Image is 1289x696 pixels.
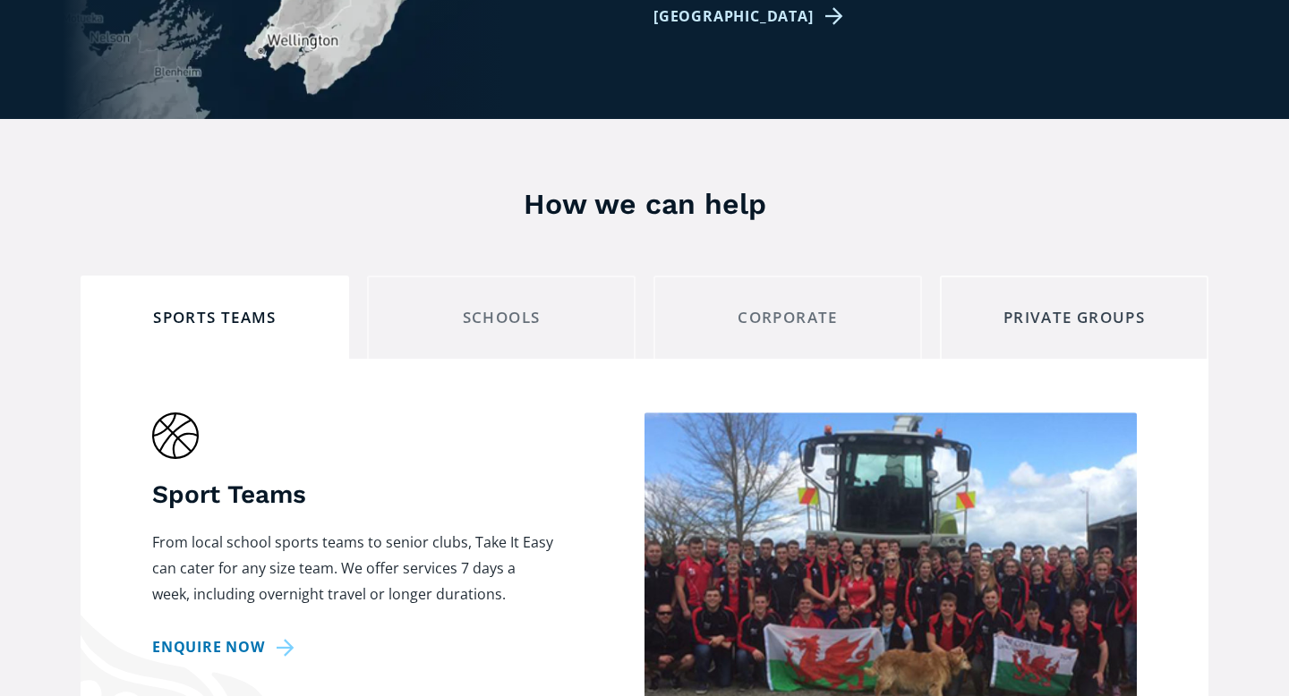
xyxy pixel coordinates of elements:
div: Sports teams [96,304,334,332]
div: corporate [669,304,907,332]
a: [GEOGRAPHIC_DATA] [653,4,849,30]
div: private groups [955,304,1193,332]
h3: How we can help [18,186,1271,222]
a: Enquire now [152,634,301,660]
h4: Sport Teams [152,477,555,512]
div: schools [382,304,620,332]
p: From local school sports teams to senior clubs, Take It Easy can cater for any size team. We offe... [152,530,555,607]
